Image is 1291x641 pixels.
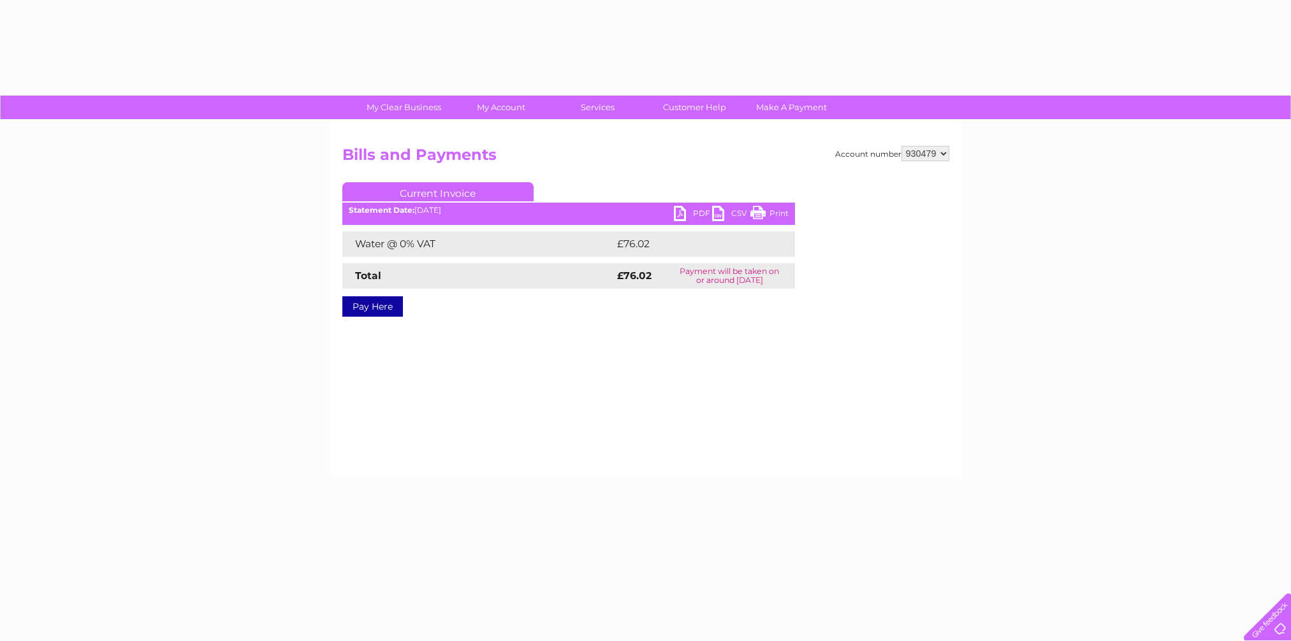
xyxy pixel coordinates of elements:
[355,270,381,282] strong: Total
[342,206,795,215] div: [DATE]
[739,96,844,119] a: Make A Payment
[448,96,553,119] a: My Account
[674,206,712,224] a: PDF
[664,263,795,289] td: Payment will be taken on or around [DATE]
[614,231,769,257] td: £76.02
[342,231,614,257] td: Water @ 0% VAT
[750,206,789,224] a: Print
[342,182,534,201] a: Current Invoice
[617,270,652,282] strong: £76.02
[351,96,456,119] a: My Clear Business
[349,205,414,215] b: Statement Date:
[342,146,949,170] h2: Bills and Payments
[712,206,750,224] a: CSV
[835,146,949,161] div: Account number
[342,296,403,317] a: Pay Here
[642,96,747,119] a: Customer Help
[545,96,650,119] a: Services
